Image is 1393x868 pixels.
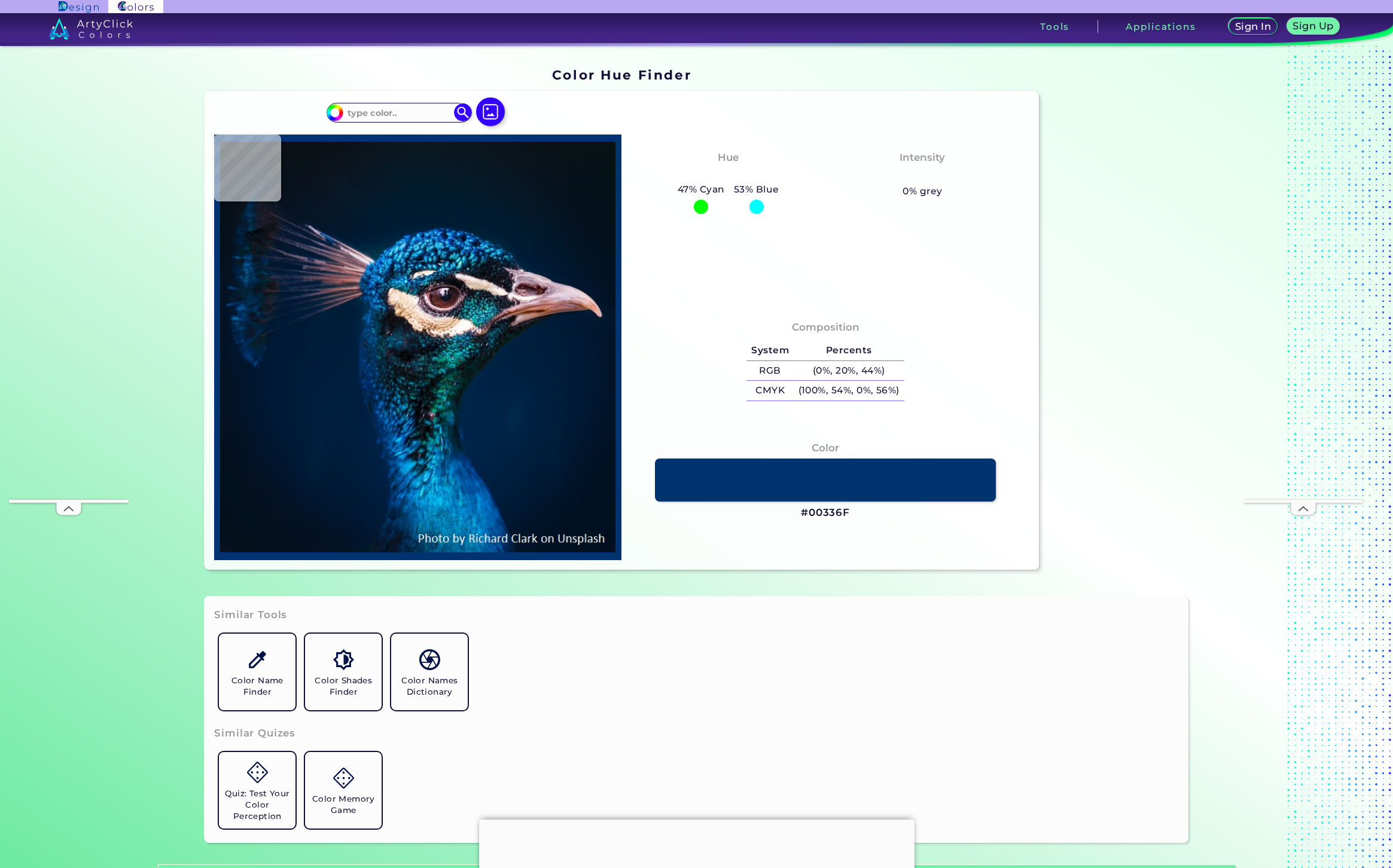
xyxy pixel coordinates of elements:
[454,103,472,121] img: icon search
[224,788,291,822] h5: Quiz: Test Your Color Perception
[1293,21,1333,30] h5: Sign Up
[718,149,739,166] h4: Hue
[214,608,287,622] h3: Similar Tools
[900,149,945,166] h4: Intensity
[333,649,354,670] img: icon_color_shades.svg
[746,341,793,360] h5: System
[476,97,505,126] img: icon picture
[673,182,729,197] h5: 47% Cyan
[419,649,440,670] img: icon_color_names_dictionary.svg
[214,629,300,715] a: Color Name Finder
[792,319,859,336] h4: Composition
[729,182,784,197] h5: 53% Blue
[396,675,463,698] h5: Color Names Dictionary
[224,675,291,698] h5: Color Name Finder
[1229,18,1278,35] a: Sign In
[794,381,904,401] h5: (100%, 54%, 0%, 56%)
[897,168,949,182] h3: Vibrant
[812,439,839,457] h4: Color
[746,361,793,381] h5: RGB
[746,381,793,401] h5: CMYK
[300,629,386,715] a: Color Shades Finder
[310,675,377,698] h5: Color Shades Finder
[552,66,691,84] h1: Color Hue Finder
[9,141,129,500] iframe: Advertisement
[794,361,904,381] h5: (0%, 20%, 44%)
[49,18,133,39] img: logo_artyclick_colors_white.svg
[247,762,268,783] img: icon_game.svg
[1126,22,1196,31] h3: Applications
[59,1,99,13] img: ArtyClick Design logo
[247,649,268,670] img: icon_color_name_finder.svg
[903,184,942,199] h5: 0% grey
[1235,22,1271,31] h5: Sign In
[694,168,762,182] h3: Cyan-Blue
[1243,141,1363,500] iframe: Advertisement
[386,629,473,715] a: Color Names Dictionary
[310,793,377,816] h5: Color Memory Game
[300,747,386,833] a: Color Memory Game
[220,140,615,554] img: img_pavlin.jpg
[343,105,455,121] input: type color..
[214,726,295,741] h3: Similar Quizes
[1040,22,1069,31] h3: Tools
[333,768,354,788] img: icon_game.svg
[1287,18,1340,35] a: Sign Up
[801,506,850,520] h3: #00336F
[794,341,904,360] h5: Percents
[214,747,300,833] a: Quiz: Test Your Color Perception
